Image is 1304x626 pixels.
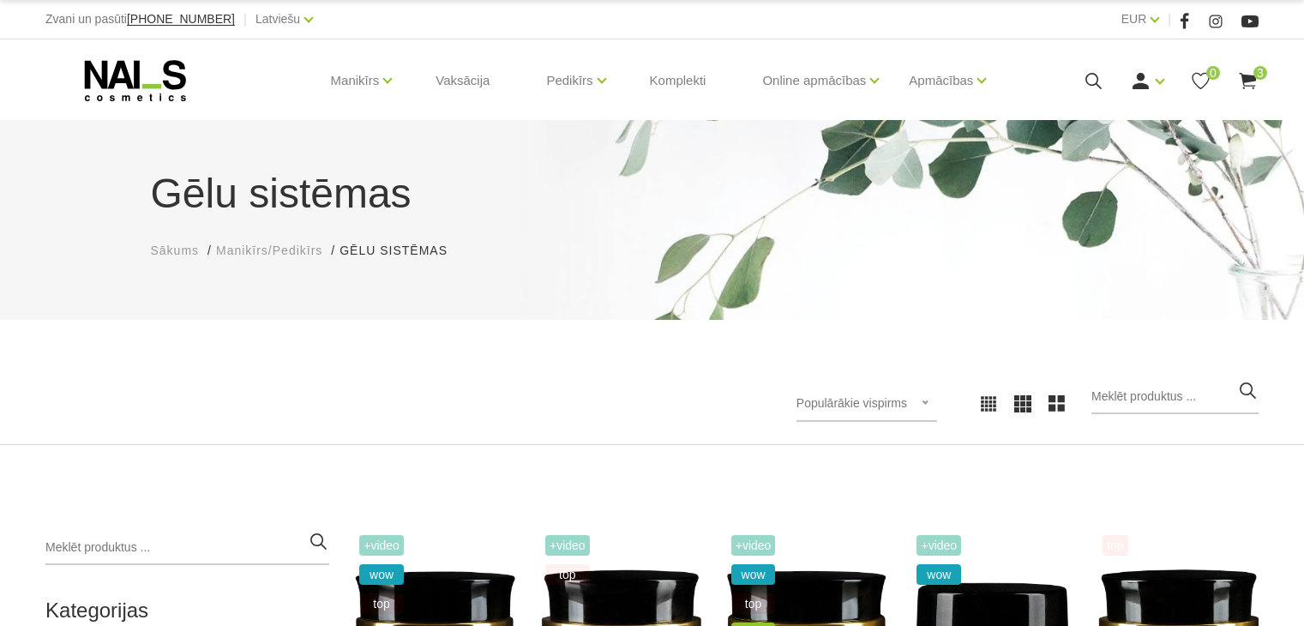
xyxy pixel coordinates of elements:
a: 3 [1237,70,1259,92]
span: top [1103,535,1127,556]
span: | [1168,9,1171,30]
h2: Kategorijas [45,599,329,622]
span: 0 [1206,66,1220,80]
a: Vaksācija [422,39,503,122]
span: +Video [916,535,961,556]
span: Manikīrs/Pedikīrs [216,244,322,257]
div: Zvani un pasūti [45,9,235,30]
h1: Gēlu sistēmas [151,163,1154,225]
span: +Video [545,535,590,556]
a: Komplekti [636,39,720,122]
a: Apmācības [909,46,973,115]
a: [PHONE_NUMBER] [127,13,235,26]
a: 0 [1190,70,1211,92]
span: top [731,593,776,614]
span: wow [916,564,961,585]
span: top [359,593,404,614]
span: Sākums [151,244,200,257]
a: Online apmācības [762,46,866,115]
span: top [545,564,590,585]
li: Gēlu sistēmas [340,242,465,260]
span: 3 [1253,66,1267,80]
span: +Video [359,535,404,556]
span: [PHONE_NUMBER] [127,12,235,26]
a: Sākums [151,242,200,260]
a: Manikīrs [331,46,380,115]
span: +Video [731,535,776,556]
a: Latviešu [255,9,300,29]
a: EUR [1121,9,1147,29]
input: Meklēt produktus ... [45,531,329,565]
a: Manikīrs/Pedikīrs [216,242,322,260]
a: Pedikīrs [546,46,592,115]
span: wow [359,564,404,585]
span: Populārākie vispirms [796,396,907,410]
span: | [243,9,247,30]
input: Meklēt produktus ... [1091,380,1259,414]
span: wow [731,564,776,585]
